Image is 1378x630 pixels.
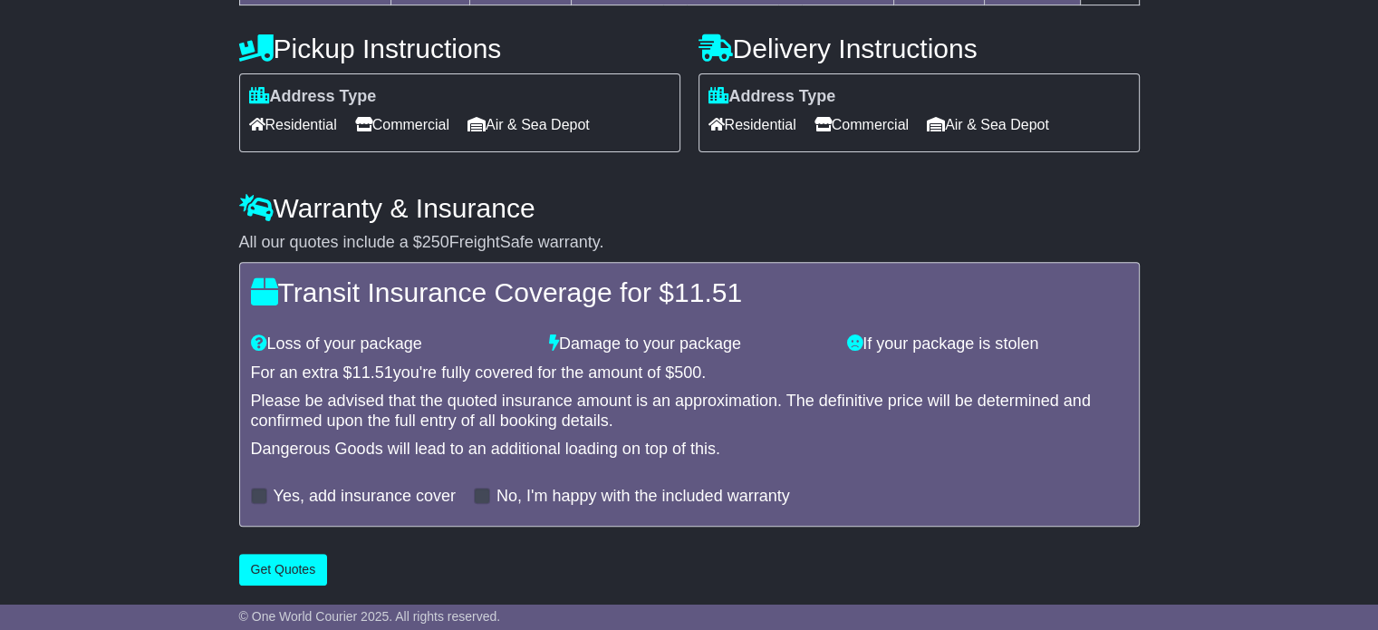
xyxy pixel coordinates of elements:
[239,193,1140,223] h4: Warranty & Insurance
[239,34,680,63] h4: Pickup Instructions
[251,440,1128,460] div: Dangerous Goods will lead to an additional loading on top of this.
[355,111,449,139] span: Commercial
[708,87,836,107] label: Address Type
[814,111,909,139] span: Commercial
[274,487,456,507] label: Yes, add insurance cover
[699,34,1140,63] h4: Delivery Instructions
[496,487,790,507] label: No, I'm happy with the included warranty
[239,609,501,624] span: © One World Courier 2025. All rights reserved.
[674,277,742,307] span: 11.51
[251,363,1128,383] div: For an extra $ you're fully covered for the amount of $ .
[467,111,590,139] span: Air & Sea Depot
[251,277,1128,307] h4: Transit Insurance Coverage for $
[249,111,337,139] span: Residential
[674,363,701,382] span: 500
[838,334,1136,354] div: If your package is stolen
[540,334,838,354] div: Damage to your package
[927,111,1049,139] span: Air & Sea Depot
[251,392,1128,431] div: Please be advised that the quoted insurance amount is an approximation. The definitive price will...
[352,363,393,382] span: 11.51
[239,554,328,586] button: Get Quotes
[242,334,540,354] div: Loss of your package
[249,87,377,107] label: Address Type
[708,111,796,139] span: Residential
[422,233,449,251] span: 250
[239,233,1140,253] div: All our quotes include a $ FreightSafe warranty.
